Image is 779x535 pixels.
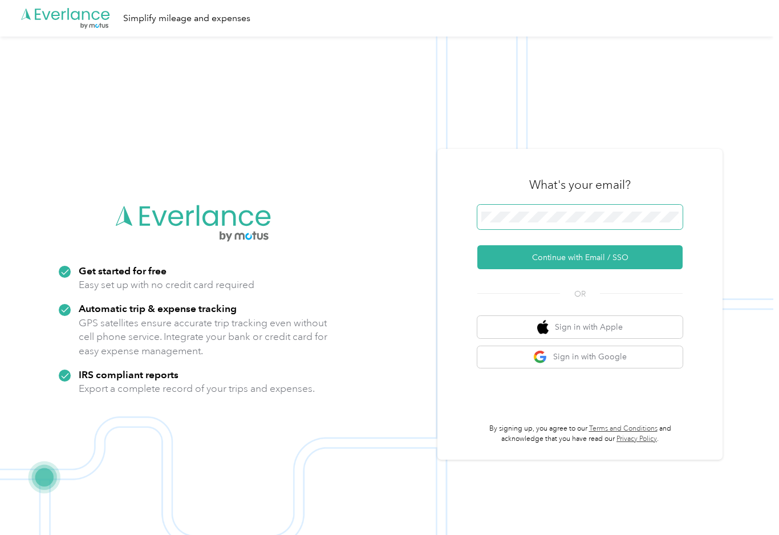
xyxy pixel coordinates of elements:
img: google logo [533,350,547,364]
a: Terms and Conditions [589,424,658,433]
h3: What's your email? [529,177,631,193]
p: Easy set up with no credit card required [79,278,254,292]
span: OR [560,288,600,300]
button: apple logoSign in with Apple [477,316,683,338]
p: Export a complete record of your trips and expenses. [79,382,315,396]
button: google logoSign in with Google [477,346,683,368]
img: apple logo [537,320,549,334]
a: Privacy Policy [616,435,657,443]
strong: Get started for free [79,265,167,277]
strong: IRS compliant reports [79,368,178,380]
button: Continue with Email / SSO [477,245,683,269]
p: By signing up, you agree to our and acknowledge that you have read our . [477,424,683,444]
strong: Automatic trip & expense tracking [79,302,237,314]
p: GPS satellites ensure accurate trip tracking even without cell phone service. Integrate your bank... [79,316,328,358]
div: Simplify mileage and expenses [123,11,250,26]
